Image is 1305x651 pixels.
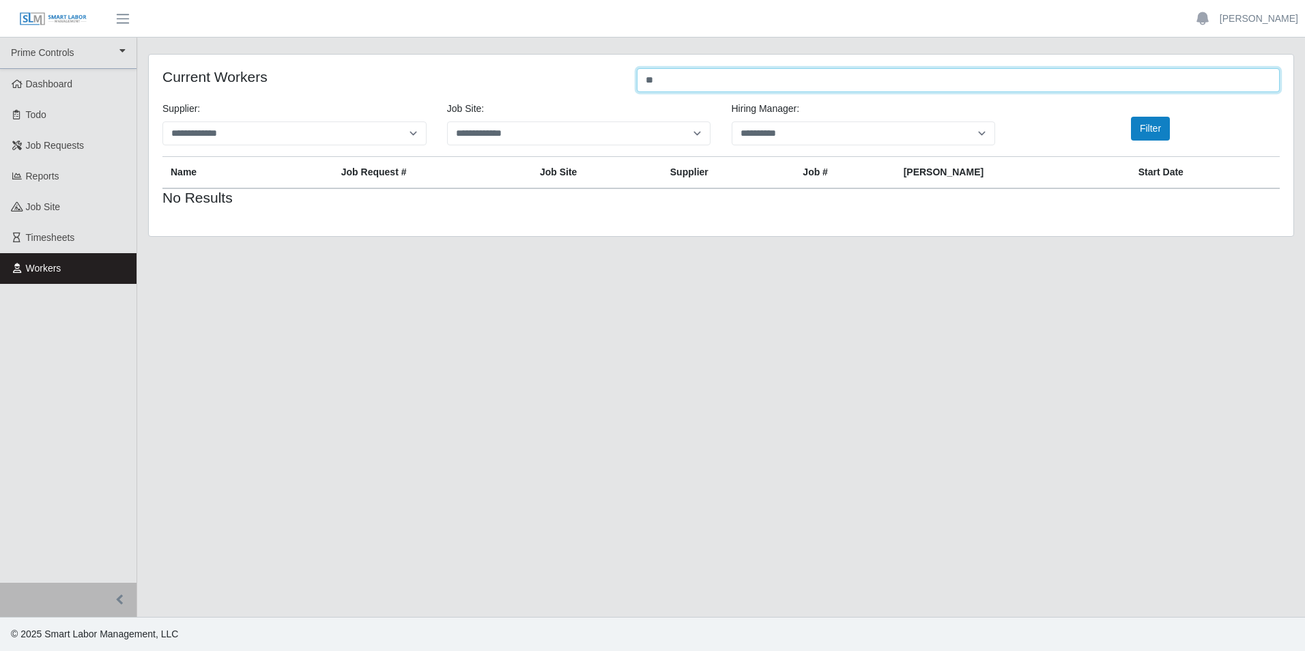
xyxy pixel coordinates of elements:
span: Todo [26,109,46,120]
h4: No Results [162,189,333,206]
th: Supplier [662,157,795,189]
span: Workers [26,263,61,274]
th: job site [532,157,662,189]
th: Start Date [1130,157,1280,189]
th: Name [162,157,333,189]
h4: Current Workers [162,68,616,85]
label: Supplier: [162,102,200,116]
label: job site: [447,102,484,116]
span: Timesheets [26,232,75,243]
span: Job Requests [26,140,85,151]
label: Hiring Manager: [732,102,800,116]
img: SLM Logo [19,12,87,27]
th: Job Request # [333,157,532,189]
span: © 2025 Smart Labor Management, LLC [11,628,178,639]
span: job site [26,201,61,212]
a: [PERSON_NAME] [1220,12,1298,26]
button: Filter [1131,117,1170,141]
th: [PERSON_NAME] [895,157,1130,189]
span: Dashboard [26,78,73,89]
span: Reports [26,171,59,182]
th: Job # [794,157,895,189]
